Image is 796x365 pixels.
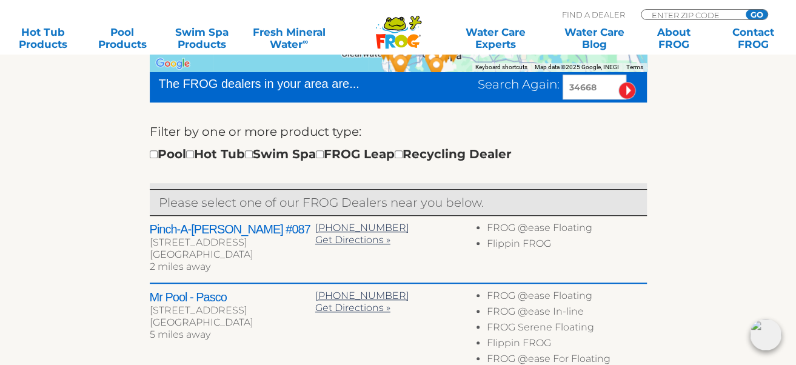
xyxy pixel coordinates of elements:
[651,10,732,20] input: Zip Code Form
[303,37,308,46] sup: ∞
[425,42,453,75] div: Leslie's Poolmart Inc # 638 - 42 miles away.
[150,316,315,329] div: [GEOGRAPHIC_DATA]
[150,249,315,261] div: [GEOGRAPHIC_DATA]
[150,304,315,316] div: [STREET_ADDRESS]
[171,26,233,50] a: Swim SpaProducts
[535,64,619,70] span: Map data ©2025 Google, INEGI
[618,82,636,99] input: Submit
[487,321,646,337] li: FROG Serene Floating
[315,222,409,233] a: [PHONE_NUMBER]
[159,193,638,212] p: Please select one of our FROG Dealers near you below.
[487,222,646,238] li: FROG @ease Floating
[487,238,646,253] li: Flippin FROG
[487,306,646,321] li: FROG @ease In-line
[643,26,704,50] a: AboutFROG
[250,26,327,50] a: Fresh MineralWater∞
[150,144,512,164] div: Pool Hot Tub Swim Spa FROG Leap Recycling Dealer
[475,63,527,72] button: Keyboard shortcuts
[315,290,409,301] a: [PHONE_NUMBER]
[746,10,768,19] input: GO
[487,337,646,353] li: Flippin FROG
[626,64,643,70] a: Terms (opens in new tab)
[150,329,210,340] span: 5 miles away
[315,234,390,246] a: Get Directions »
[478,77,560,92] span: Search Again:
[150,290,315,304] h2: Mr Pool - Pasco
[150,236,315,249] div: [STREET_ADDRESS]
[150,222,315,236] h2: Pinch-A-[PERSON_NAME] #087
[92,26,153,50] a: PoolProducts
[563,26,625,50] a: Water CareBlog
[387,50,415,82] div: Pinch-A-Penny #007 - 40 miles away.
[159,75,403,93] div: The FROG dealers in your area are...
[150,261,210,272] span: 2 miles away
[153,56,193,72] a: Open this area in Google Maps (opens a new window)
[315,302,390,313] a: Get Directions »
[487,290,646,306] li: FROG @ease Floating
[12,26,74,50] a: Hot TubProducts
[562,9,625,20] p: Find A Dealer
[750,319,781,350] img: openIcon
[446,26,546,50] a: Water CareExperts
[150,122,361,141] label: Filter by one or more product type:
[722,26,784,50] a: ContactFROG
[423,52,450,85] div: Pinch-A-Penny #194 - 46 miles away.
[153,56,193,72] img: Google
[418,45,446,78] div: Pinch-A-Penny #130 - 41 miles away.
